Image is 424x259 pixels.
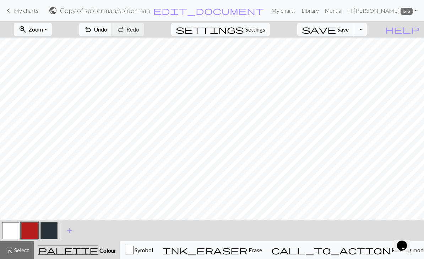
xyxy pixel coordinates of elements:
[60,6,150,15] h2: Copy of spiderman / spiderman
[158,241,267,259] button: Erase
[4,5,38,17] a: My charts
[299,4,322,18] a: Library
[337,26,349,33] span: Save
[14,23,52,36] button: Zoom
[245,25,265,34] span: Settings
[302,24,336,34] span: save
[248,247,262,253] span: Erase
[297,23,354,36] button: Save
[385,24,419,34] span: help
[176,25,244,34] i: Settings
[271,245,391,255] span: call_to_action
[345,4,420,18] a: Hi[PERSON_NAME] pro
[98,247,116,254] span: Colour
[14,7,38,14] span: My charts
[18,24,27,34] span: zoom_in
[38,245,98,255] span: palette
[84,24,92,34] span: undo
[153,6,264,16] span: edit_document
[34,241,120,259] button: Colour
[401,8,413,15] span: pro
[13,247,29,253] span: Select
[176,24,244,34] span: settings
[49,6,57,16] span: public
[322,4,345,18] a: Manual
[162,245,248,255] span: ink_eraser
[65,226,74,236] span: add
[4,6,13,16] span: keyboard_arrow_left
[120,241,158,259] button: Symbol
[79,23,112,36] button: Undo
[394,231,417,252] iframe: chat widget
[5,245,13,255] span: highlight_alt
[134,247,153,253] span: Symbol
[94,26,107,33] span: Undo
[171,23,270,36] button: SettingsSettings
[28,26,43,33] span: Zoom
[268,4,299,18] a: My charts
